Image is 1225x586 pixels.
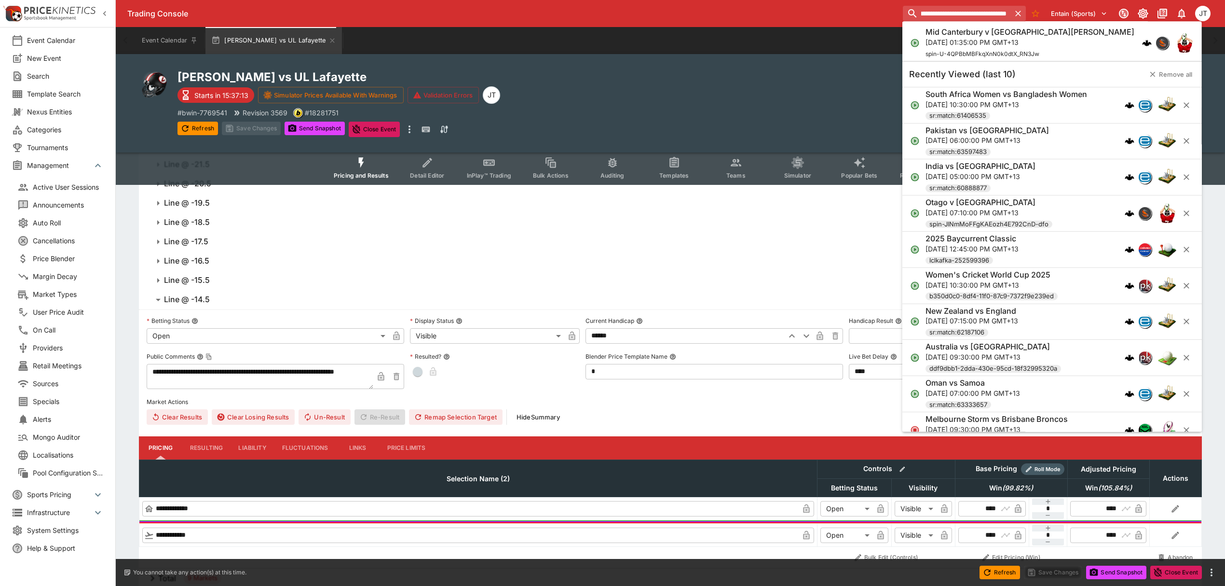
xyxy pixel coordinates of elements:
img: logo-cerberus.svg [1125,353,1134,363]
button: Blender Price Template Name [669,353,676,360]
div: Base Pricing [972,463,1021,475]
div: pricekinetics [1138,279,1152,293]
span: Template Search [27,89,104,99]
img: betradar.png [1139,171,1151,184]
img: cricket.png [1157,384,1177,404]
div: pricekinetics [1138,351,1152,365]
p: Current Handicap [585,317,634,325]
button: Pricing [139,436,182,460]
p: [DATE] 01:35:00 PM GMT+13 [926,37,1134,47]
span: Detail Editor [410,172,444,179]
img: golf.png [1157,240,1177,259]
span: Bulk Actions [533,172,569,179]
img: Sportsbook Management [24,16,76,20]
img: pricekinetics.png [1139,279,1151,292]
p: [DATE] 09:30:00 PM GMT+13 [926,352,1061,363]
p: [DATE] 07:10:00 PM GMT+13 [926,208,1052,218]
div: cerberus [1125,317,1134,327]
button: Select Tenant [1045,6,1113,21]
span: Re-Result [354,409,405,425]
span: Cancellations [33,236,104,246]
h6: Line @ -18.5 [164,217,210,227]
div: sportingsolutions [1156,36,1169,50]
img: cricket.png [1157,96,1177,115]
img: PriceKinetics Logo [3,4,22,23]
p: [DATE] 12:45:00 PM GMT+13 [926,244,1019,254]
button: Fluctuations [274,436,336,460]
span: Roll Mode [1031,465,1064,474]
h6: Australia vs [GEOGRAPHIC_DATA] [926,342,1050,352]
span: Win(105.84%) [1075,482,1143,494]
img: logo-cerberus.svg [1125,173,1134,182]
p: [DATE] 09:30:00 PM GMT+13 [926,424,1068,434]
h6: Melbourne Storm vs Brisbane Broncos [926,414,1068,424]
span: spin-JINmMoFFgKAEozh4E792CnD-dfo [926,220,1052,229]
button: Close Event [349,122,400,137]
input: search [903,6,1010,21]
p: [DATE] 10:30:00 PM GMT+13 [926,99,1087,110]
button: [PERSON_NAME] vs UL Lafayette [205,27,342,54]
div: cerberus [1125,425,1134,435]
svg: Open [910,389,920,399]
button: Line @ -16.5 [139,251,1020,271]
div: cerberus [1125,209,1134,218]
h6: Line @ -15.5 [164,275,210,285]
span: InPlay™ Trading [467,172,511,179]
button: Current Handicap [636,318,643,324]
div: cerberus [1125,389,1134,399]
img: cricket.png [1157,132,1177,151]
p: Display Status [410,317,454,325]
p: You cannot take any action(s) at this time. [133,568,246,577]
button: Bulk Edit (Controls) [820,550,952,565]
button: more [404,122,415,137]
img: sportingsolutions.jpeg [1156,37,1169,49]
p: Betting Status [147,317,190,325]
h6: Oman vs Samoa [926,378,985,389]
span: Alerts [33,414,104,424]
button: Copy To Clipboard [205,353,212,360]
div: Show/hide Price Roll mode configuration. [1021,463,1064,475]
p: [DATE] 07:15:00 PM GMT+13 [926,316,1018,326]
img: logo-cerberus.svg [1142,38,1152,48]
span: Simulator [784,172,811,179]
div: betradar [1138,387,1152,401]
span: Active User Sessions [33,182,104,192]
span: Auditing [600,172,624,179]
h6: 2025 Baycurrent Classic [926,234,1016,244]
img: nrl.png [1139,424,1151,436]
div: cerberus [1125,100,1134,110]
span: ddf9dbb1-2dda-430e-95cd-18f32995320a [926,364,1061,374]
button: Joshua Thomson [1192,3,1213,24]
img: pricekinetics.png [1139,352,1151,364]
p: [DATE] 07:00:00 PM GMT+13 [926,388,1020,398]
button: Notifications [1173,5,1190,22]
svg: Open [910,209,920,218]
div: cerberus [1142,38,1152,48]
button: Line @ -17.5 [139,232,1018,251]
button: Resulting [182,436,231,460]
span: Teams [726,172,746,179]
span: Un-Result [299,409,350,425]
h6: Line @ -19.5 [164,198,210,208]
span: Help & Support [27,543,104,553]
button: Price Limits [380,436,434,460]
button: Liability [231,436,274,460]
button: Abandon [1152,550,1198,565]
h6: Pakistan vs [GEOGRAPHIC_DATA] [926,126,1049,136]
button: more [1206,567,1217,578]
button: Remap Selection Target [409,409,503,425]
p: Handicap Result [849,317,893,325]
img: bwin.png [294,109,302,117]
button: Event Calendar [136,27,204,54]
img: logo-cerberus.svg [1125,389,1134,399]
img: sportingsolutions.jpeg [1139,207,1151,220]
div: bwin [293,108,303,118]
button: No Bookmarks [1028,6,1043,21]
span: sr:match:60888877 [926,183,991,193]
span: Nexus Entities [27,107,104,117]
button: Simulator Prices Available With Warnings [258,87,404,103]
div: cerberus [1125,137,1134,146]
img: logo-cerberus.svg [1125,137,1134,146]
svg: Open [910,245,920,254]
button: Remove all [1143,67,1198,82]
